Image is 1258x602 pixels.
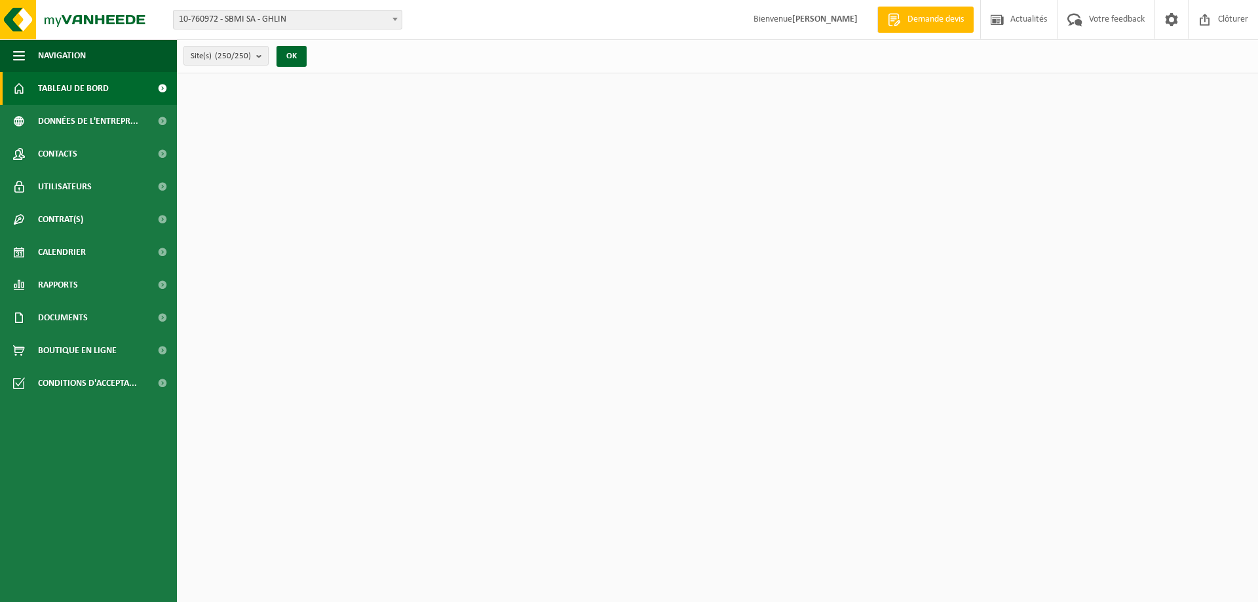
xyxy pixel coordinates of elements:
[904,13,967,26] span: Demande devis
[276,46,307,67] button: OK
[38,105,138,138] span: Données de l'entrepr...
[38,203,83,236] span: Contrat(s)
[792,14,858,24] strong: [PERSON_NAME]
[191,47,251,66] span: Site(s)
[38,170,92,203] span: Utilisateurs
[38,269,78,301] span: Rapports
[38,301,88,334] span: Documents
[183,46,269,66] button: Site(s)(250/250)
[38,236,86,269] span: Calendrier
[173,10,402,29] span: 10-760972 - SBMI SA - GHLIN
[38,334,117,367] span: Boutique en ligne
[174,10,402,29] span: 10-760972 - SBMI SA - GHLIN
[38,138,77,170] span: Contacts
[38,72,109,105] span: Tableau de bord
[215,52,251,60] count: (250/250)
[38,39,86,72] span: Navigation
[38,367,137,400] span: Conditions d'accepta...
[877,7,974,33] a: Demande devis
